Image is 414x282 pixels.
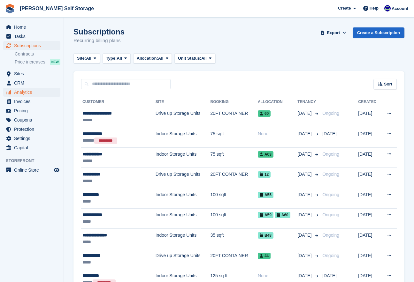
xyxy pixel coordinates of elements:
[358,188,380,209] td: [DATE]
[353,27,404,38] a: Create a Subscription
[297,97,320,107] th: Tenancy
[211,188,258,209] td: 100 sqft
[258,192,273,198] span: A55
[297,211,313,218] span: [DATE]
[258,212,273,218] span: A59
[297,252,313,259] span: [DATE]
[211,229,258,249] td: 35 sqft
[5,4,15,13] img: stora-icon-8386f47178a22dfd0bd8f6a31ec36ba5ce8667c1dd55bd0f319d3a0aa187defe.svg
[86,55,91,62] span: All
[117,55,122,62] span: All
[156,97,211,107] th: Site
[15,58,60,65] a: Price increases NEW
[14,125,52,134] span: Protection
[211,168,258,188] td: 20FT CONTAINER
[358,97,380,107] th: Created
[53,166,60,174] a: Preview store
[3,134,60,143] a: menu
[14,134,52,143] span: Settings
[3,23,60,32] a: menu
[3,32,60,41] a: menu
[14,97,52,106] span: Invoices
[73,27,125,36] h1: Subscriptions
[3,166,60,174] a: menu
[322,111,339,116] span: Ongoing
[201,55,207,62] span: All
[14,115,52,124] span: Coupons
[258,97,297,107] th: Allocation
[156,188,211,209] td: Indoor Storage Units
[14,166,52,174] span: Online Store
[297,171,313,178] span: [DATE]
[3,69,60,78] a: menu
[3,143,60,152] a: menu
[358,107,380,127] td: [DATE]
[358,168,380,188] td: [DATE]
[297,272,313,279] span: [DATE]
[258,110,271,117] span: 60
[322,233,339,238] span: Ongoing
[322,253,339,258] span: Ongoing
[14,106,52,115] span: Pricing
[14,69,52,78] span: Sites
[137,55,158,62] span: Allocation:
[156,107,211,127] td: Drive up Storage Units
[156,168,211,188] td: Drive up Storage Units
[275,212,290,218] span: A60
[3,41,60,50] a: menu
[297,110,313,117] span: [DATE]
[3,115,60,124] a: menu
[384,81,392,87] span: Sort
[322,131,336,136] span: [DATE]
[14,41,52,50] span: Subscriptions
[358,147,380,168] td: [DATE]
[158,55,164,62] span: All
[3,97,60,106] a: menu
[73,53,100,64] button: Site: All
[258,253,271,259] span: 44
[211,107,258,127] td: 20FT CONTAINER
[3,88,60,97] a: menu
[174,53,215,64] button: Unit Status: All
[297,232,313,239] span: [DATE]
[258,272,297,279] div: None
[15,59,45,65] span: Price increases
[103,53,131,64] button: Type: All
[17,3,96,14] a: [PERSON_NAME] Self Storage
[327,30,340,36] span: Export
[322,212,339,217] span: Ongoing
[156,208,211,229] td: Indoor Storage Units
[258,171,271,178] span: 12
[14,32,52,41] span: Tasks
[322,273,336,278] span: [DATE]
[156,249,211,269] td: Drive up Storage Units
[50,59,60,65] div: NEW
[211,249,258,269] td: 20FT CONTAINER
[322,172,339,177] span: Ongoing
[358,208,380,229] td: [DATE]
[3,125,60,134] a: menu
[370,5,379,11] span: Help
[14,88,52,97] span: Analytics
[392,5,408,12] span: Account
[156,147,211,168] td: Indoor Storage Units
[297,130,313,137] span: [DATE]
[133,53,172,64] button: Allocation: All
[81,97,156,107] th: Customer
[156,229,211,249] td: Indoor Storage Units
[258,232,273,239] span: B48
[358,229,380,249] td: [DATE]
[14,23,52,32] span: Home
[211,147,258,168] td: 75 sqft
[211,97,258,107] th: Booking
[3,106,60,115] a: menu
[211,127,258,148] td: 75 sqft
[14,78,52,87] span: CRM
[6,158,64,164] span: Storefront
[211,208,258,229] td: 100 sqft
[3,78,60,87] a: menu
[258,130,297,137] div: None
[358,127,380,148] td: [DATE]
[297,151,313,158] span: [DATE]
[338,5,351,11] span: Create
